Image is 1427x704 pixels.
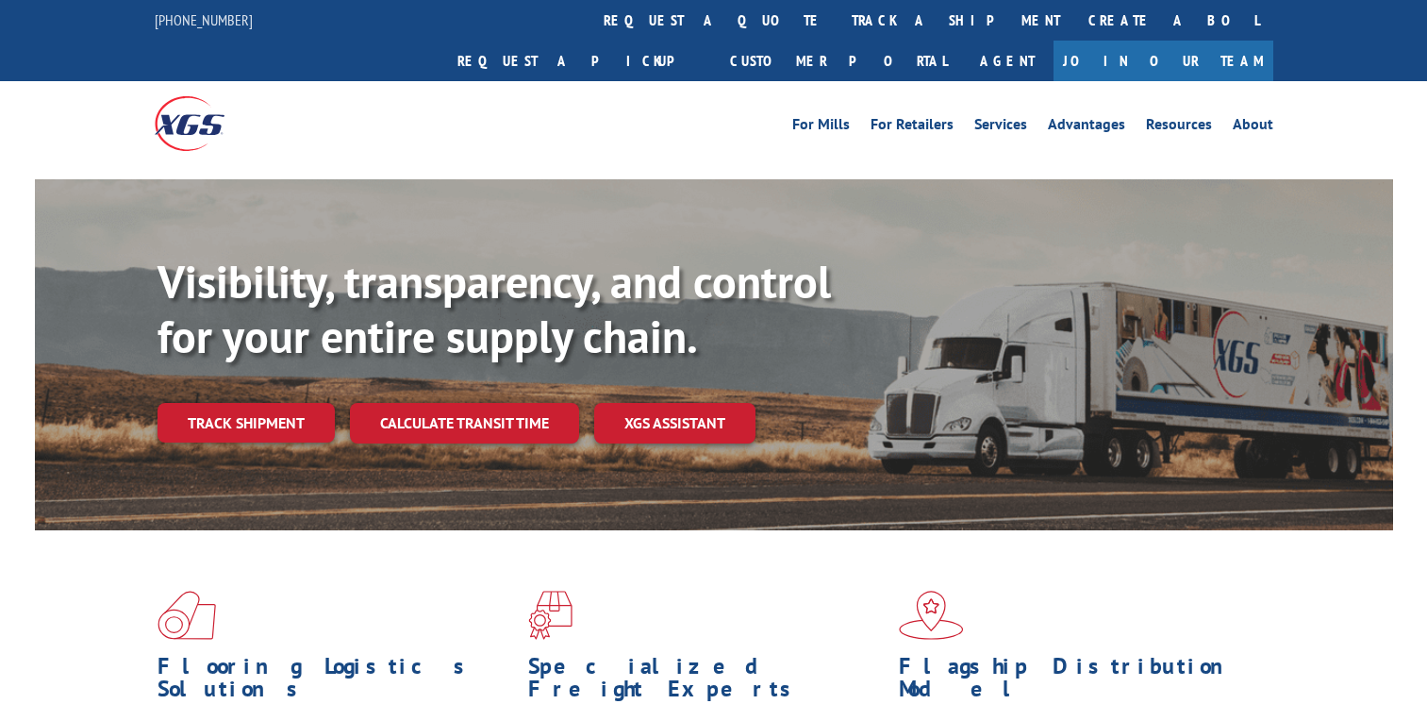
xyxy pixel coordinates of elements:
[961,41,1054,81] a: Agent
[716,41,961,81] a: Customer Portal
[158,252,831,365] b: Visibility, transparency, and control for your entire supply chain.
[899,591,964,640] img: xgs-icon-flagship-distribution-model-red
[350,403,579,444] a: Calculate transit time
[158,591,216,640] img: xgs-icon-total-supply-chain-intelligence-red
[1048,117,1125,138] a: Advantages
[974,117,1027,138] a: Services
[871,117,954,138] a: For Retailers
[158,403,335,443] a: Track shipment
[528,591,572,640] img: xgs-icon-focused-on-flooring-red
[792,117,850,138] a: For Mills
[155,10,253,29] a: [PHONE_NUMBER]
[594,403,755,444] a: XGS ASSISTANT
[1054,41,1273,81] a: Join Our Team
[1146,117,1212,138] a: Resources
[1233,117,1273,138] a: About
[443,41,716,81] a: Request a pickup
